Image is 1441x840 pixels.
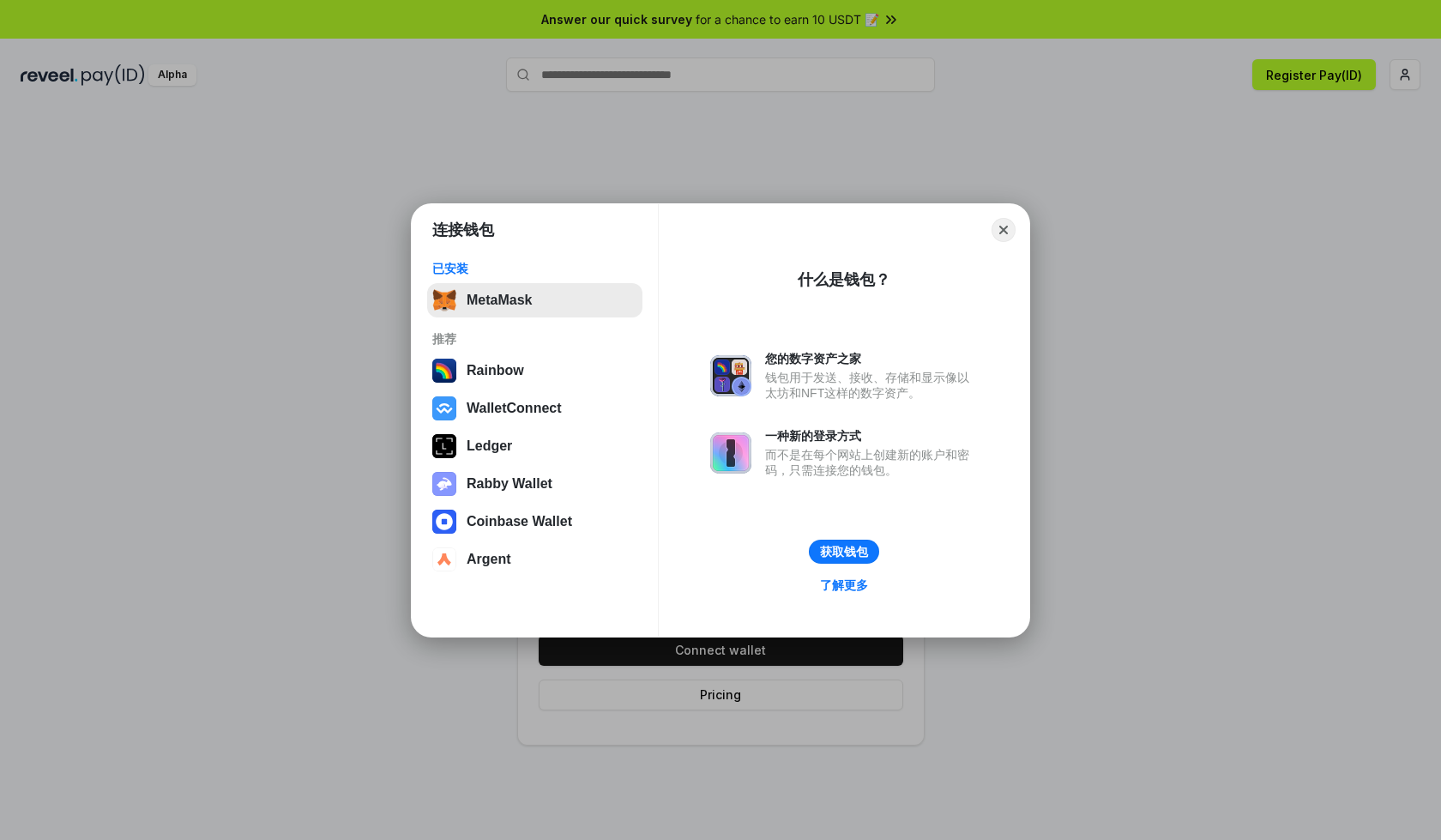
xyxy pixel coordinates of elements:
[710,355,751,396] img: svg+xml,%3Csvg%20xmlns%3D%22http%3A%2F%2Fwww.w3.org%2F2000%2Fsvg%22%20fill%3D%22none%22%20viewBox...
[432,288,456,312] img: svg+xml,%3Csvg%20fill%3D%22none%22%20height%3D%2233%22%20viewBox%3D%220%200%2035%2033%22%20width%...
[432,472,456,496] img: svg+xml,%3Csvg%20xmlns%3D%22http%3A%2F%2Fwww.w3.org%2F2000%2Fsvg%22%20fill%3D%22none%22%20viewBox...
[992,218,1016,242] button: Close
[765,428,978,444] div: 一种新的登录方式
[427,429,642,463] button: Ledger
[467,438,512,454] div: Ledger
[467,363,524,378] div: Rainbow
[765,370,978,401] div: 钱包用于发送、接收、存储和显示像以太坊和NFT这样的数字资产。
[427,467,642,501] button: Rabby Wallet
[432,359,456,383] img: svg+xml,%3Csvg%20width%3D%22120%22%20height%3D%22120%22%20viewBox%3D%220%200%20120%20120%22%20fil...
[467,552,511,567] div: Argent
[809,540,879,564] button: 获取钱包
[432,261,637,276] div: 已安装
[467,293,532,308] div: MetaMask
[820,577,868,593] div: 了解更多
[432,396,456,420] img: svg+xml,%3Csvg%20width%3D%2228%22%20height%3D%2228%22%20viewBox%3D%220%200%2028%2028%22%20fill%3D...
[467,514,572,529] div: Coinbase Wallet
[427,542,642,577] button: Argent
[432,220,494,240] h1: 连接钱包
[710,432,751,474] img: svg+xml,%3Csvg%20xmlns%3D%22http%3A%2F%2Fwww.w3.org%2F2000%2Fsvg%22%20fill%3D%22none%22%20viewBox...
[432,434,456,458] img: svg+xml,%3Csvg%20xmlns%3D%22http%3A%2F%2Fwww.w3.org%2F2000%2Fsvg%22%20width%3D%2228%22%20height%3...
[467,401,562,416] div: WalletConnect
[427,354,642,388] button: Rainbow
[432,547,456,571] img: svg+xml,%3Csvg%20width%3D%2228%22%20height%3D%2228%22%20viewBox%3D%220%200%2028%2028%22%20fill%3D...
[820,544,868,559] div: 获取钱包
[432,510,456,534] img: svg+xml,%3Csvg%20width%3D%2228%22%20height%3D%2228%22%20viewBox%3D%220%200%2028%2028%22%20fill%3D...
[798,269,890,290] div: 什么是钱包？
[765,351,978,366] div: 您的数字资产之家
[427,283,642,317] button: MetaMask
[765,447,978,478] div: 而不是在每个网站上创建新的账户和密码，只需连接您的钱包。
[467,476,552,492] div: Rabby Wallet
[427,505,642,539] button: Coinbase Wallet
[432,331,637,347] div: 推荐
[427,391,642,426] button: WalletConnect
[810,574,878,596] a: 了解更多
